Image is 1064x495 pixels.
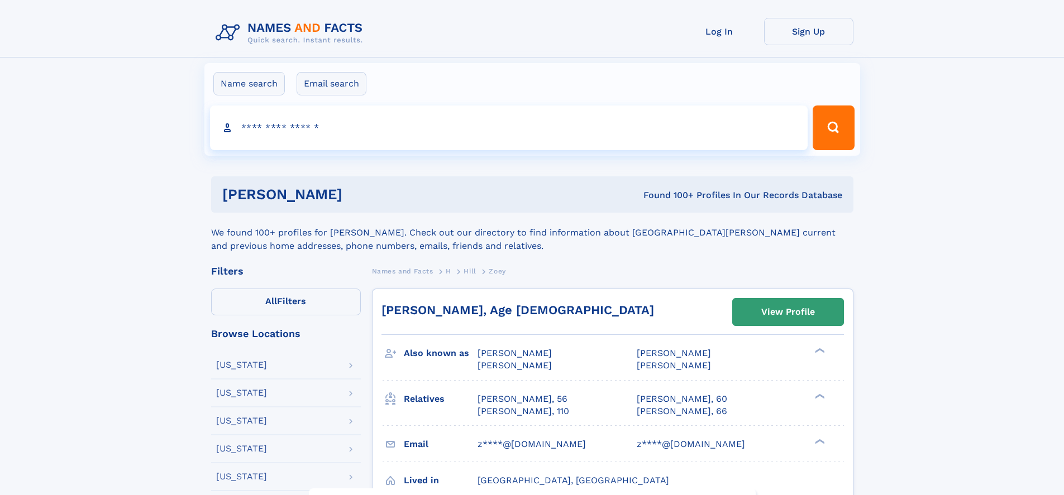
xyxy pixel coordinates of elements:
[478,360,552,371] span: [PERSON_NAME]
[216,416,267,425] div: [US_STATE]
[637,360,711,371] span: [PERSON_NAME]
[216,444,267,453] div: [US_STATE]
[761,299,815,325] div: View Profile
[446,267,451,275] span: H
[404,344,478,363] h3: Also known as
[478,348,552,358] span: [PERSON_NAME]
[216,472,267,481] div: [US_STATE]
[222,188,493,201] h1: [PERSON_NAME]
[265,296,277,306] span: All
[637,405,727,417] a: [PERSON_NAME], 66
[211,266,361,276] div: Filters
[216,361,267,369] div: [US_STATE]
[210,105,808,150] input: search input
[404,435,478,454] h3: Email
[637,348,711,358] span: [PERSON_NAME]
[446,264,451,278] a: H
[464,264,476,278] a: Hill
[211,329,361,339] div: Browse Locations
[372,264,433,278] a: Names and Facts
[381,303,654,317] a: [PERSON_NAME], Age [DEMOGRAPHIC_DATA]
[213,72,285,95] label: Name search
[764,18,853,45] a: Sign Up
[812,438,826,445] div: ❯
[478,393,567,405] a: [PERSON_NAME], 56
[675,18,764,45] a: Log In
[493,189,842,201] div: Found 100+ Profiles In Our Records Database
[813,105,854,150] button: Search Button
[216,388,267,397] div: [US_STATE]
[404,471,478,490] h3: Lived in
[211,18,372,48] img: Logo Names and Facts
[478,405,569,417] a: [PERSON_NAME], 110
[404,390,478,409] h3: Relatives
[489,267,505,275] span: Zoey
[478,475,669,486] span: [GEOGRAPHIC_DATA], [GEOGRAPHIC_DATA]
[637,393,727,405] a: [PERSON_NAME], 60
[211,213,853,253] div: We found 100+ profiles for [PERSON_NAME]. Check out our directory to find information about [GEOG...
[812,392,826,400] div: ❯
[812,347,826,354] div: ❯
[211,289,361,315] label: Filters
[297,72,366,95] label: Email search
[733,299,843,325] a: View Profile
[464,267,476,275] span: Hill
